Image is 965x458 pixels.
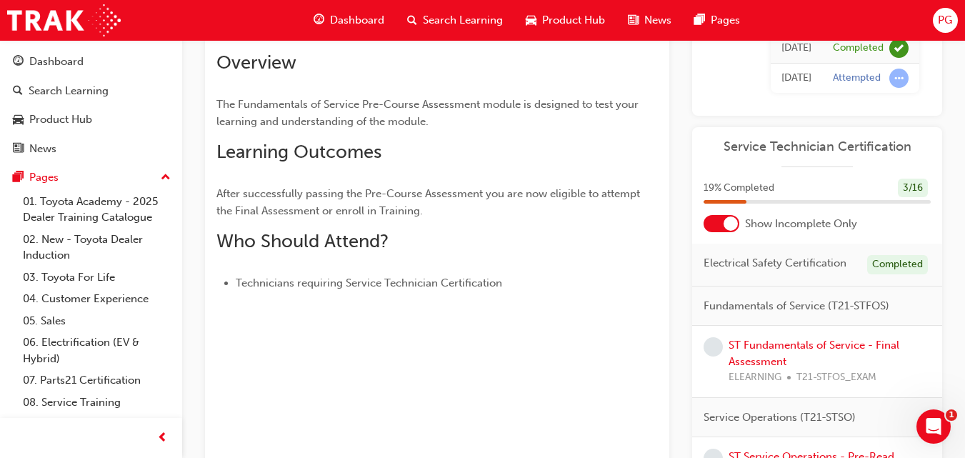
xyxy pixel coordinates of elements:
[17,310,176,332] a: 05. Sales
[17,229,176,267] a: 02. New - Toyota Dealer Induction
[17,413,176,435] a: 09. Technical Training
[704,409,856,426] span: Service Operations (T21-STSO)
[216,187,643,217] span: After successfully passing the Pre-Course Assessment you are now eligible to attempt the Final As...
[542,12,605,29] span: Product Hub
[29,83,109,99] div: Search Learning
[889,69,909,88] span: learningRecordVerb_ATTEMPT-icon
[796,369,876,386] span: T21-STFOS_EXAM
[6,49,176,75] a: Dashboard
[781,40,811,56] div: Sun Sep 21 2025 11:24:02 GMT+1000 (Australian Eastern Standard Time)
[216,141,381,163] span: Learning Outcomes
[17,191,176,229] a: 01. Toyota Academy - 2025 Dealer Training Catalogue
[314,11,324,29] span: guage-icon
[29,111,92,128] div: Product Hub
[13,114,24,126] span: car-icon
[867,255,928,274] div: Completed
[729,369,781,386] span: ELEARNING
[833,71,881,85] div: Attempted
[616,6,683,35] a: news-iconNews
[17,267,176,289] a: 03. Toyota For Life
[933,8,958,33] button: PG
[302,6,396,35] a: guage-iconDashboard
[29,141,56,157] div: News
[236,277,502,289] span: Technicians requiring Service Technician Certification
[729,339,899,368] a: ST Fundamentals of Service - Final Assessment
[216,98,641,128] span: The Fundamentals of Service Pre-Course Assessment module is designed to test your learning and un...
[781,70,811,86] div: Sun Sep 21 2025 08:12:07 GMT+1000 (Australian Eastern Standard Time)
[916,409,951,444] iframe: Intercom live chat
[423,12,503,29] span: Search Learning
[13,171,24,184] span: pages-icon
[938,12,952,29] span: PG
[6,106,176,133] a: Product Hub
[946,409,957,421] span: 1
[17,332,176,369] a: 06. Electrification (EV & Hybrid)
[514,6,616,35] a: car-iconProduct Hub
[694,11,705,29] span: pages-icon
[526,11,536,29] span: car-icon
[13,85,23,98] span: search-icon
[704,255,846,272] span: Electrical Safety Certification
[396,6,514,35] a: search-iconSearch Learning
[833,41,884,55] div: Completed
[6,164,176,191] button: Pages
[407,11,417,29] span: search-icon
[711,12,740,29] span: Pages
[6,46,176,164] button: DashboardSearch LearningProduct HubNews
[17,392,176,414] a: 08. Service Training
[157,429,168,447] span: prev-icon
[704,180,774,196] span: 19 % Completed
[17,369,176,392] a: 07. Parts21 Certification
[17,288,176,310] a: 04. Customer Experience
[704,139,931,155] a: Service Technician Certification
[6,78,176,104] a: Search Learning
[216,51,296,74] span: Overview
[330,12,384,29] span: Dashboard
[704,298,889,314] span: Fundamentals of Service (T21-STFOS)
[683,6,751,35] a: pages-iconPages
[6,136,176,162] a: News
[7,4,121,36] img: Trak
[898,179,928,198] div: 3 / 16
[29,169,59,186] div: Pages
[216,230,389,252] span: Who Should Attend?
[13,143,24,156] span: news-icon
[745,216,857,232] span: Show Incomplete Only
[644,12,671,29] span: News
[889,39,909,58] span: learningRecordVerb_COMPLETE-icon
[161,169,171,187] span: up-icon
[29,54,84,70] div: Dashboard
[704,337,723,357] span: learningRecordVerb_NONE-icon
[13,56,24,69] span: guage-icon
[628,11,639,29] span: news-icon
